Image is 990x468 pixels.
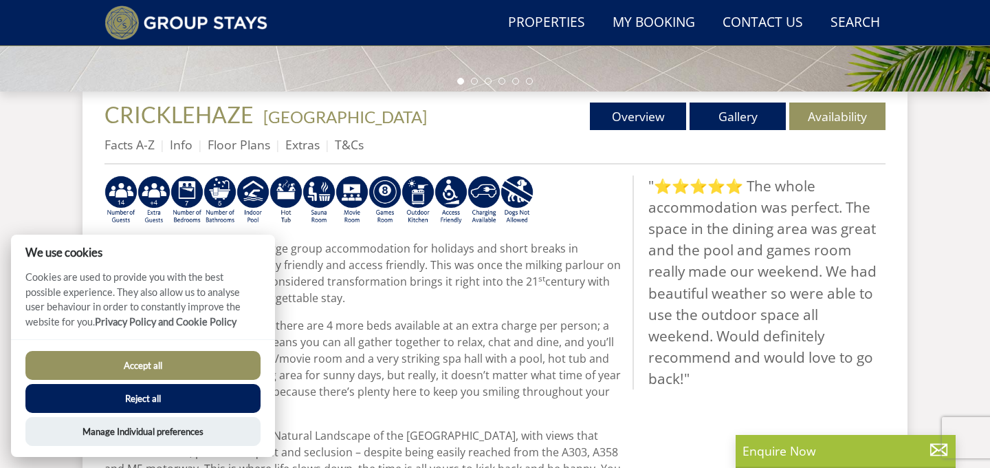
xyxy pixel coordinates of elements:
a: Privacy Policy and Cookie Policy [95,316,236,328]
p: 7 bedrooms sleep 14 guests and there are 4 more beds available at an extra charge per person; a h... [104,317,621,416]
a: Properties [503,8,591,39]
a: Extras [285,136,320,153]
a: Search [825,8,885,39]
p: Cricklehaze offers exceptional large group accommodation for holidays and short breaks in [GEOGRA... [104,240,621,306]
button: Manage Individual preferences [25,417,261,446]
button: Reject all [25,384,261,413]
img: AD_4nXcMx2CE34V8zJUSEa4yj9Pppk-n32tBXeIdXm2A2oX1xZoj8zz1pCuMiQujsiKLZDhbHnQsaZvA37aEfuFKITYDwIrZv... [335,175,368,225]
a: T&Cs [335,136,364,153]
img: AD_4nXdrZMsjcYNLGsKuA84hRzvIbesVCpXJ0qqnwZoX5ch9Zjv73tWe4fnFRs2gJ9dSiUubhZXckSJX_mqrZBmYExREIfryF... [368,175,401,225]
h2: We use cookies [11,246,275,259]
img: AD_4nXcpX5uDwed6-YChlrI2BYOgXwgg3aqYHOhRm0XfZB-YtQW2NrmeCr45vGAfVKUq4uWnc59ZmEsEzoF5o39EWARlT1ewO... [269,175,302,225]
img: AD_4nXfkFtrpaXUtUFzPNUuRY6lw1_AXVJtVz-U2ei5YX5aGQiUrqNXS9iwbJN5FWUDjNILFFLOXd6gEz37UJtgCcJbKwxVV0... [500,175,533,225]
a: My Booking [607,8,701,39]
img: AD_4nXdjbGEeivCGLLmyT_JEP7bTfXsjgyLfnLszUAQeQ4RcokDYHVBt5R8-zTDbAVICNoGv1Dwc3nsbUb1qR6CAkrbZUeZBN... [302,175,335,225]
a: Gallery [690,103,786,130]
p: Cookies are used to provide you with the best possible experience. They also allow us to analyse ... [11,270,275,339]
img: AD_4nXcnT2OPG21WxYUhsl9q61n1KejP7Pk9ESVM9x9VetD-X_UXXoxAKaMRZGYNcSGiAsmGyKm0QlThER1osyFXNLmuYOVBV... [467,175,500,225]
span: CRICKLEHAZE [104,101,254,128]
img: AD_4nXe3VD57-M2p5iq4fHgs6WJFzKj8B0b3RcPFe5LKK9rgeZlFmFoaMJPsJOOJzc7Q6RMFEqsjIZ5qfEJu1txG3QLmI_2ZW... [434,175,467,225]
a: Facts A-Z [104,136,155,153]
a: Info [170,136,192,153]
img: AD_4nXfTH09p_77QXgSCMRwRHt9uPNW8Va4Uit02IXPabNXDWzciDdevrPBrTCLz6v3P7E_ej9ytiKnaxPMKY2ysUWAwIMchf... [401,175,434,225]
a: Availability [789,103,885,130]
img: AD_4nXei2dp4L7_L8OvME76Xy1PUX32_NMHbHVSts-g-ZAVb8bILrMcUKZI2vRNdEqfWP017x6NFeUMZMqnp0JYknAB97-jDN... [236,175,269,225]
img: AD_4nXfP_KaKMqx0g0JgutHT0_zeYI8xfXvmwo0MsY3H4jkUzUYMTusOxEa3Skhnz4D7oQ6oXH13YSgM5tXXReEg6aaUXi7Eu... [137,175,170,225]
button: Accept all [25,351,261,380]
img: Group Stays [104,6,267,40]
a: Overview [590,103,686,130]
a: Floor Plans [208,136,270,153]
img: AD_4nXful-Fd_N7IaUezfVaozT31pL8dwNIF0Qrrqe13RrFw6n_jpsViquNpKCns0kxSZ7IzeFv_AThAwWsq12-Tbyj1odoZK... [104,175,137,225]
a: CRICKLEHAZE [104,101,258,128]
blockquote: "⭐⭐⭐⭐⭐ The whole accommodation was perfect. The space in the dining area was great and the pool a... [632,175,885,390]
a: Contact Us [717,8,808,39]
p: Enquire Now [742,442,949,460]
sup: st [538,273,545,284]
img: AD_4nXfpvCopSjPgFbrTpZ4Gb7z5vnaH8jAbqJolZQMpS62V5cqRSJM9TeuVSL7bGYE6JfFcU1DuF4uSwvi9kHIO1tFmPipW4... [170,175,203,225]
a: [GEOGRAPHIC_DATA] [263,107,427,127]
span: - [258,107,427,127]
img: AD_4nXdxWG_VJzWvdcEgUAXGATx6wR9ALf-b3pO0Wv8JqPQicHBbIur_fycMGrCfvtJxUkL7_dC_Ih2A3VWjPzrEQCT_Y6-em... [203,175,236,225]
